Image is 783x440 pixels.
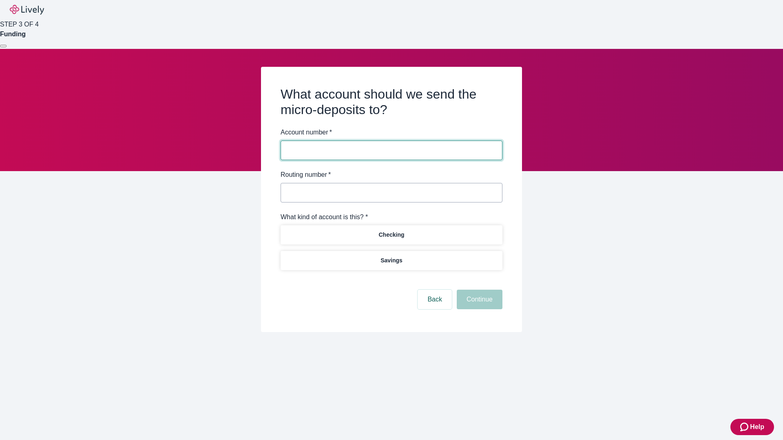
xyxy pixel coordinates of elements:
[281,251,502,270] button: Savings
[418,290,452,309] button: Back
[281,86,502,118] h2: What account should we send the micro-deposits to?
[750,422,764,432] span: Help
[281,225,502,244] button: Checking
[281,212,368,222] label: What kind of account is this? *
[281,170,331,180] label: Routing number
[10,5,44,15] img: Lively
[378,231,404,239] p: Checking
[740,422,750,432] svg: Zendesk support icon
[281,128,332,137] label: Account number
[380,256,403,265] p: Savings
[730,419,774,435] button: Zendesk support iconHelp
